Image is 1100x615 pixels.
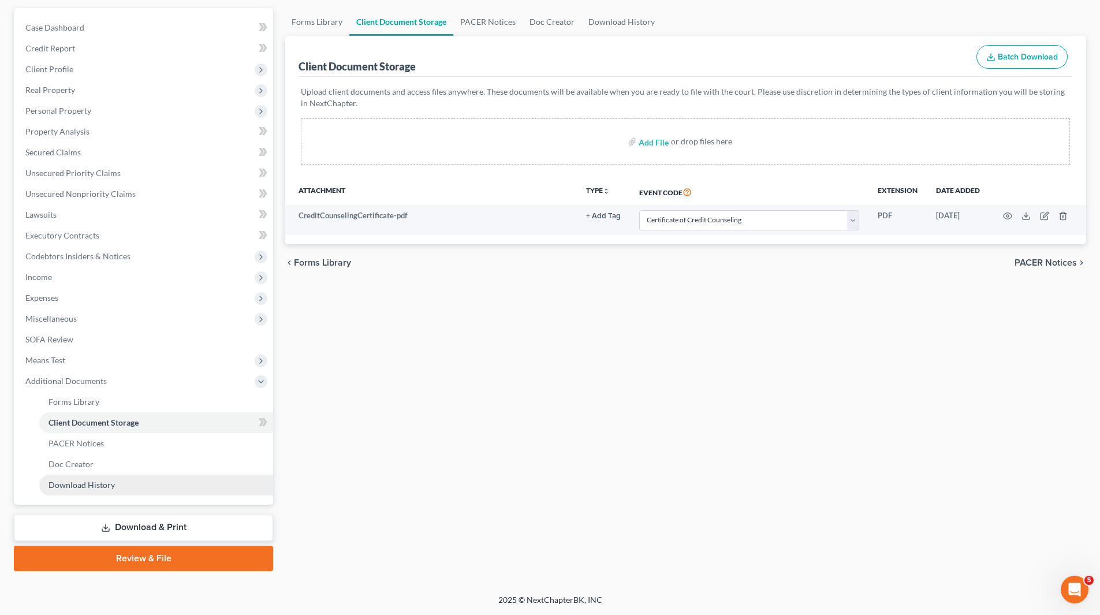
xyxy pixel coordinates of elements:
[927,178,989,205] th: Date added
[49,418,139,427] span: Client Document Storage
[868,178,927,205] th: Extension
[285,258,294,267] i: chevron_left
[25,251,130,261] span: Codebtors Insiders & Notices
[630,178,868,205] th: Event Code
[25,230,99,240] span: Executory Contracts
[586,187,610,195] button: TYPEunfold_more
[39,392,273,412] a: Forms Library
[299,59,416,73] div: Client Document Storage
[16,38,273,59] a: Credit Report
[586,210,621,221] a: + Add Tag
[294,258,351,267] span: Forms Library
[25,23,84,32] span: Case Dashboard
[868,205,927,235] td: PDF
[671,136,732,147] div: or drop files here
[976,45,1068,69] button: Batch Download
[1015,258,1077,267] span: PACER Notices
[16,329,273,350] a: SOFA Review
[927,205,989,235] td: [DATE]
[1015,258,1086,267] button: PACER Notices chevron_right
[285,205,577,235] td: CreditCounselingCertificate-pdf
[603,188,610,195] i: unfold_more
[586,213,621,220] button: + Add Tag
[39,475,273,495] a: Download History
[25,334,73,344] span: SOFA Review
[16,17,273,38] a: Case Dashboard
[49,397,99,407] span: Forms Library
[39,433,273,454] a: PACER Notices
[16,225,273,246] a: Executory Contracts
[39,412,273,433] a: Client Document Storage
[25,85,75,95] span: Real Property
[1084,576,1094,585] span: 5
[16,121,273,142] a: Property Analysis
[1077,258,1086,267] i: chevron_right
[25,314,77,323] span: Miscellaneous
[49,438,104,448] span: PACER Notices
[16,142,273,163] a: Secured Claims
[285,8,349,36] a: Forms Library
[285,258,351,267] button: chevron_left Forms Library
[301,86,1070,109] p: Upload client documents and access files anywhere. These documents will be available when you are...
[1061,576,1088,603] iframe: Intercom live chat
[16,204,273,225] a: Lawsuits
[49,480,115,490] span: Download History
[25,64,73,74] span: Client Profile
[25,272,52,282] span: Income
[998,52,1058,62] span: Batch Download
[14,514,273,541] a: Download & Print
[25,210,57,219] span: Lawsuits
[25,126,90,136] span: Property Analysis
[581,8,662,36] a: Download History
[453,8,523,36] a: PACER Notices
[25,43,75,53] span: Credit Report
[16,184,273,204] a: Unsecured Nonpriority Claims
[221,594,879,615] div: 2025 © NextChapterBK, INC
[25,355,65,365] span: Means Test
[25,168,121,178] span: Unsecured Priority Claims
[25,106,91,115] span: Personal Property
[16,163,273,184] a: Unsecured Priority Claims
[14,546,273,571] a: Review & File
[39,454,273,475] a: Doc Creator
[285,178,577,205] th: Attachment
[523,8,581,36] a: Doc Creator
[25,147,81,157] span: Secured Claims
[25,293,58,303] span: Expenses
[25,189,136,199] span: Unsecured Nonpriority Claims
[25,376,107,386] span: Additional Documents
[349,8,453,36] a: Client Document Storage
[49,459,94,469] span: Doc Creator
